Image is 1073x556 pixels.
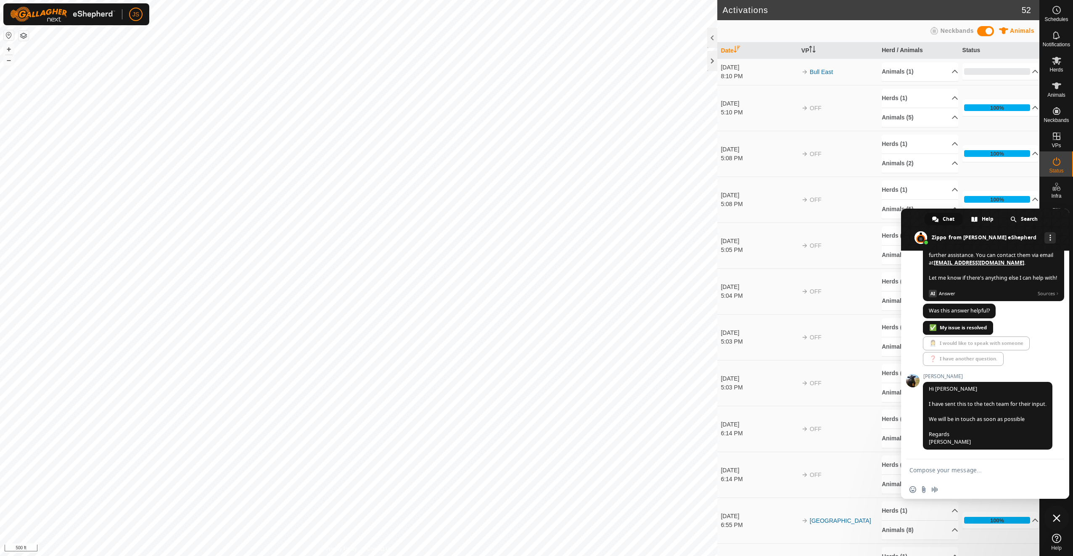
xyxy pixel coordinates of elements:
span: OFF [810,105,822,111]
img: arrow [801,288,808,295]
div: [DATE] [721,420,797,429]
span: Chat [943,213,954,225]
span: Send a file [920,486,927,493]
div: 100% [990,104,1004,112]
div: 100% [964,104,1031,111]
p-accordion-header: Animals (5) [882,108,958,127]
div: 5:05 PM [721,246,797,254]
p-accordion-header: Herds (1) [882,180,958,199]
div: 100% [990,150,1004,158]
a: [EMAIL_ADDRESS][DOMAIN_NAME] [934,259,1024,266]
img: Gallagher Logo [10,7,115,22]
span: OFF [810,471,822,478]
span: OFF [810,242,822,249]
p-accordion-header: 100% [962,512,1039,529]
p-accordion-header: Herds (1) [882,501,958,520]
div: 100% [964,196,1031,203]
div: 5:03 PM [721,337,797,346]
div: 6:14 PM [721,429,797,438]
p-accordion-header: Herds (1) [882,364,958,383]
div: Search [1003,213,1046,225]
h2: Activations [722,5,1021,15]
div: 100% [964,150,1031,157]
p-accordion-header: Herds (1) [882,226,958,245]
img: arrow [801,69,808,75]
p-accordion-header: 0% [962,63,1039,80]
span: Neckbands [1044,118,1069,123]
span: 52 [1022,4,1031,16]
div: [DATE] [721,512,797,521]
img: arrow [801,151,808,157]
a: Contact Us [367,545,392,553]
img: arrow [801,380,808,387]
div: 5:03 PM [721,383,797,392]
span: AI [929,290,937,297]
span: Help [982,213,994,225]
span: Answer [939,290,1034,297]
th: Date [717,42,798,59]
th: Herd / Animals [878,42,959,59]
p-accordion-header: Animals (1) [882,62,958,81]
span: [PERSON_NAME] [923,373,1052,379]
span: OFF [810,288,822,295]
span: Herds [1049,67,1063,72]
p-sorticon: Activate to sort [809,47,816,54]
span: Schedules [1044,17,1068,22]
p-accordion-header: Herds (1) [882,318,958,337]
p-accordion-header: 100% [962,191,1039,208]
span: Insert an emoji [909,486,916,493]
p-accordion-header: Herds (1) [882,455,958,474]
span: Animals [1047,93,1065,98]
p-sorticon: Activate to sort [734,47,740,54]
div: Help [964,213,1002,225]
p-accordion-header: Herds (1) [882,89,958,108]
p-accordion-header: Herds (1) [882,410,958,429]
span: Infra [1051,193,1061,199]
p-accordion-header: Animals (5) [882,200,958,219]
div: [DATE] [721,374,797,383]
a: Help [1040,530,1073,554]
a: Privacy Policy [325,545,357,553]
div: 100% [990,516,1004,524]
p-accordion-header: Herds (1) [882,135,958,154]
p-accordion-header: Herds (1) [882,272,958,291]
a: [GEOGRAPHIC_DATA] [810,517,871,524]
span: Animals [1010,27,1034,34]
span: Neckbands [941,27,974,34]
img: arrow [801,105,808,111]
img: arrow [801,471,808,478]
span: Sources [1038,290,1059,297]
div: More channels [1044,232,1056,244]
p-accordion-header: Animals (8) [882,521,958,540]
div: 5:04 PM [721,291,797,300]
div: [DATE] [721,63,797,72]
div: [DATE] [721,328,797,337]
span: JS [132,10,139,19]
p-accordion-header: Animals (5) [882,383,958,402]
th: VP [798,42,878,59]
div: [DATE] [721,191,797,200]
span: Was this answer helpful? [929,307,990,314]
div: [DATE] [721,237,797,246]
div: 6:14 PM [721,475,797,484]
span: OFF [810,380,822,387]
button: Map Layers [18,31,29,41]
span: Notifications [1043,42,1070,47]
img: arrow [801,196,808,203]
img: arrow [801,334,808,341]
p-accordion-header: Animals (2) [882,337,958,356]
div: 5:10 PM [721,108,797,117]
a: Bull East [810,69,833,75]
button: – [4,55,14,65]
p-accordion-header: Animals (2) [882,291,958,310]
span: Help [1051,545,1062,551]
img: arrow [801,517,808,524]
div: 100% [964,517,1031,524]
textarea: Compose your message... [909,466,1042,474]
div: [DATE] [721,283,797,291]
span: OFF [810,151,822,157]
div: [DATE] [721,466,797,475]
span: OFF [810,196,822,203]
div: 0% [964,68,1031,75]
p-accordion-header: Animals (5) [882,246,958,265]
